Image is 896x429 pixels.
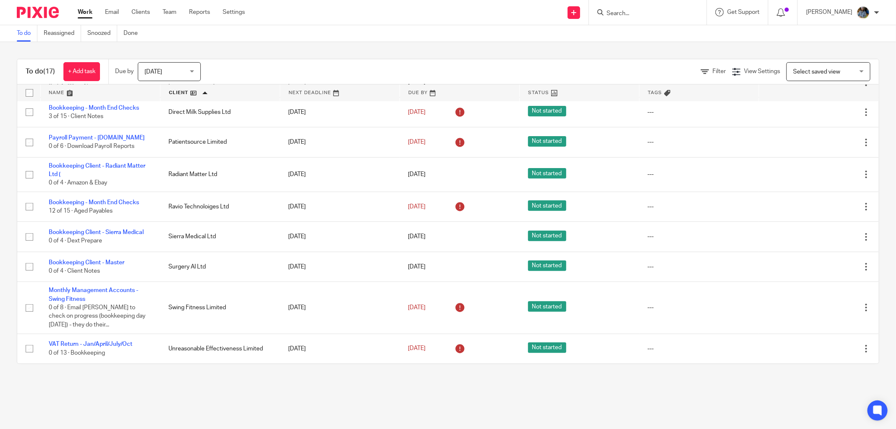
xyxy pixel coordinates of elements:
span: 12 of 15 · Aged Payables [49,208,113,214]
a: Done [123,25,144,42]
td: Sierra Medical Ltd [160,222,280,252]
td: [DATE] [280,334,399,363]
span: Not started [528,200,566,211]
div: --- [648,303,751,312]
a: VAT Return - Jan/April/July/Oct [49,341,132,347]
span: [DATE] [408,264,426,270]
div: --- [648,138,751,146]
a: Bookkeeping - Month End Checks [49,200,139,205]
span: 0 of 4 · Dext Prepare [49,238,102,244]
span: [DATE] [408,305,426,311]
a: Work [78,8,92,16]
div: --- [648,263,751,271]
span: Tags [648,90,662,95]
span: [DATE] [408,139,426,145]
span: Not started [528,106,566,116]
img: Pixie [17,7,59,18]
td: Patientsource Limited [160,127,280,157]
a: Team [163,8,176,16]
a: Payroll Payment - [DOMAIN_NAME] [49,135,145,141]
span: View Settings [744,68,780,74]
a: Monthly Management Accounts - Swing Fitness [49,287,138,302]
span: Get Support [727,9,759,15]
span: [DATE] [145,69,162,75]
td: [DATE] [280,97,399,127]
div: --- [648,345,751,353]
span: [DATE] [408,204,426,210]
a: Snoozed [87,25,117,42]
a: Clients [131,8,150,16]
a: Email [105,8,119,16]
div: --- [648,232,751,241]
td: Ravio Technoloiges Ltd [160,192,280,221]
td: [DATE] [280,282,399,334]
span: 0 of 4 · Amazon & Ebay [49,180,107,186]
td: [DATE] [280,222,399,252]
span: [DATE] [408,171,426,177]
span: Not started [528,168,566,179]
p: Due by [115,67,134,76]
td: Surgery AI Ltd [160,252,280,282]
span: 0 of 4 · Client Notes [49,268,100,274]
td: Unreasonable Effectiveness Limited [160,334,280,363]
input: Search [606,10,681,18]
td: Radiant Matter Ltd [160,157,280,192]
span: 0 of 8 · Email [PERSON_NAME] to check on progress (bookkeeping day [DATE]) - they do their... [49,305,145,328]
span: Not started [528,136,566,147]
span: 0 of 13 · Bookkeeping [49,350,105,356]
span: Not started [528,301,566,312]
p: [PERSON_NAME] [806,8,852,16]
a: Settings [223,8,245,16]
span: 0 of 6 · Download Payroll Reports [49,144,134,150]
span: Filter [712,68,726,74]
a: Bookkeeping Client - Sierra Medical [49,229,144,235]
a: To do [17,25,37,42]
span: (17) [43,68,55,75]
span: 3 of 15 · Client Notes [49,113,103,119]
td: [DATE] [280,127,399,157]
div: --- [648,108,751,116]
td: Swing Fitness Limited [160,282,280,334]
span: [DATE] [408,234,426,240]
a: Bookkeeping - Month End Checks [49,105,139,111]
div: --- [648,203,751,211]
td: [DATE] [280,192,399,221]
span: Select saved view [793,69,840,75]
span: Not started [528,342,566,353]
a: + Add task [63,62,100,81]
span: [DATE] [408,346,426,352]
td: Direct Milk Supplies Ltd [160,97,280,127]
span: Not started [528,231,566,241]
a: Bookkeeping Client - Master [49,260,124,266]
td: [DATE] [280,157,399,192]
a: Bookkeeping Client - Radiant Matter Ltd ( [49,163,145,177]
td: [DATE] [280,252,399,282]
h1: To do [26,67,55,76]
div: --- [648,170,751,179]
span: [DATE] [408,109,426,115]
span: Not started [528,261,566,271]
a: Reports [189,8,210,16]
img: Jaskaran%20Singh.jpeg [857,6,870,19]
a: Reassigned [44,25,81,42]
